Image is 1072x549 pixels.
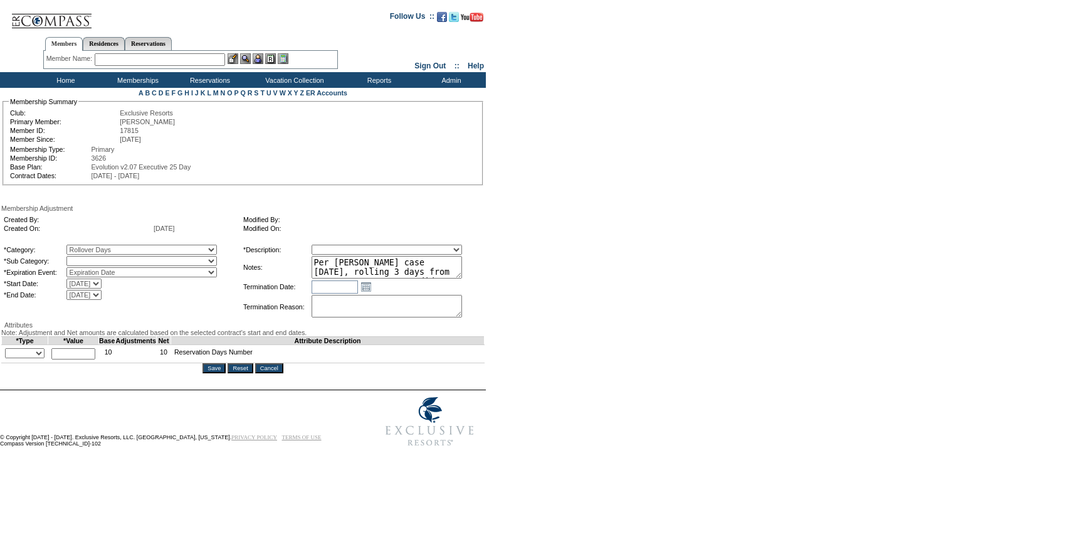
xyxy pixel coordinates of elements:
[165,89,169,97] a: E
[255,363,283,373] input: Cancel
[306,89,347,97] a: ER Accounts
[234,89,239,97] a: P
[120,136,141,143] span: [DATE]
[92,172,140,179] span: [DATE] - [DATE]
[468,61,484,70] a: Help
[4,216,152,223] td: Created By:
[171,89,176,97] a: F
[45,37,83,51] a: Members
[1,205,485,212] div: Membership Adjustment
[202,363,226,373] input: Save
[100,72,172,88] td: Memberships
[455,61,460,70] span: ::
[11,3,92,29] img: Compass Home
[213,89,219,97] a: M
[9,98,78,105] legend: Membership Summary
[2,337,48,345] td: *Type
[342,72,414,88] td: Reports
[99,337,115,345] td: Base
[10,163,90,171] td: Base Plan:
[437,16,447,23] a: Become our fan on Facebook
[4,279,65,289] td: *Start Date:
[46,53,95,64] div: Member Name:
[99,345,115,363] td: 10
[10,136,118,143] td: Member Since:
[145,89,150,97] a: B
[10,109,118,117] td: Club:
[171,345,484,363] td: Reservation Days Number
[120,118,175,125] span: [PERSON_NAME]
[244,72,342,88] td: Vacation Collection
[243,225,478,232] td: Modified On:
[390,11,434,26] td: Follow Us ::
[177,89,182,97] a: G
[278,53,288,64] img: b_calculator.gif
[152,89,157,97] a: C
[240,53,251,64] img: View
[4,256,65,266] td: *Sub Category:
[4,267,65,277] td: *Expiration Event:
[139,89,143,97] a: A
[10,118,118,125] td: Primary Member:
[228,53,238,64] img: b_edit.gif
[273,89,278,97] a: V
[157,345,171,363] td: 10
[300,89,304,97] a: Z
[92,154,107,162] span: 3626
[171,337,484,345] td: Attribute Description
[243,256,310,279] td: Notes:
[10,154,90,162] td: Membership ID:
[253,53,263,64] img: Impersonate
[359,280,373,294] a: Open the calendar popup.
[184,89,189,97] a: H
[201,89,206,97] a: K
[1,329,485,336] div: Note: Adjustment and Net amounts are calculated based on the selected contract's start and end da...
[1,321,485,329] div: Attributes
[374,390,486,453] img: Exclusive Resorts
[28,72,100,88] td: Home
[254,89,258,97] a: S
[92,163,191,171] span: Evolution v2.07 Executive 25 Day
[10,146,90,153] td: Membership Type:
[207,89,211,97] a: L
[294,89,298,97] a: Y
[414,72,486,88] td: Admin
[265,53,276,64] img: Reservations
[159,89,164,97] a: D
[282,434,322,440] a: TERMS OF USE
[248,89,253,97] a: R
[437,12,447,22] img: Become our fan on Facebook
[449,16,459,23] a: Follow us on Twitter
[172,72,244,88] td: Reservations
[288,89,292,97] a: X
[4,245,65,255] td: *Category:
[461,16,483,23] a: Subscribe to our YouTube Channel
[115,337,157,345] td: Adjustments
[157,337,171,345] td: Net
[191,89,193,97] a: I
[221,89,226,97] a: N
[240,89,245,97] a: Q
[461,13,483,22] img: Subscribe to our YouTube Channel
[260,89,265,97] a: T
[243,245,310,255] td: *Description:
[414,61,446,70] a: Sign Out
[120,127,139,134] span: 17815
[243,280,310,294] td: Termination Date:
[280,89,286,97] a: W
[227,89,232,97] a: O
[243,295,310,319] td: Termination Reason:
[243,216,478,223] td: Modified By:
[228,363,253,373] input: Reset
[4,290,65,300] td: *End Date:
[83,37,125,50] a: Residences
[231,434,277,440] a: PRIVACY POLICY
[48,337,99,345] td: *Value
[195,89,199,97] a: J
[154,225,175,232] span: [DATE]
[266,89,271,97] a: U
[120,109,173,117] span: Exclusive Resorts
[125,37,172,50] a: Reservations
[312,256,462,279] textarea: Per [PERSON_NAME] case [DATE], rolling 3 days from 24/25 to 25/26. Days did not auto roll.
[10,172,90,179] td: Contract Dates:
